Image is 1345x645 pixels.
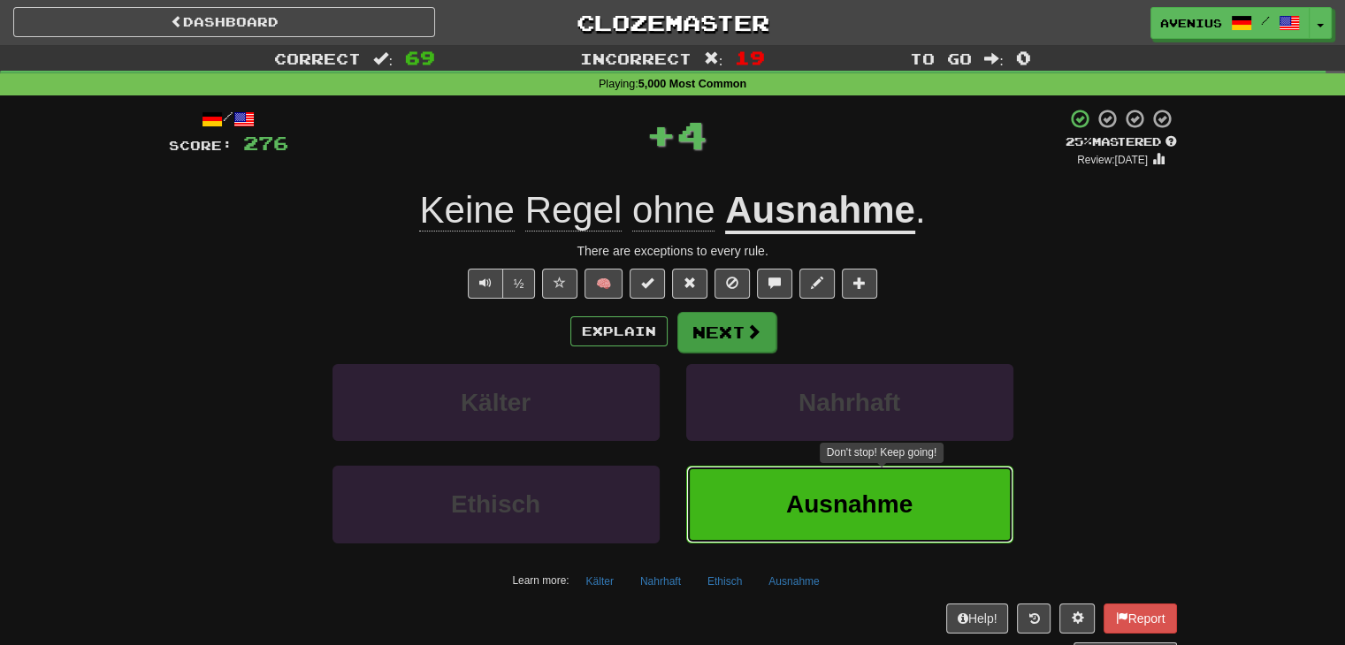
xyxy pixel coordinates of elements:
button: Explain [570,316,668,346]
span: 0 [1016,47,1031,68]
button: Nahrhaft [686,364,1013,441]
small: Review: [DATE] [1077,154,1148,166]
button: Nahrhaft [630,568,691,595]
span: / [1261,14,1270,27]
div: Mastered [1066,134,1177,150]
button: ½ [502,269,536,299]
button: Play sentence audio (ctl+space) [468,269,503,299]
button: Edit sentence (alt+d) [799,269,835,299]
span: Kälter [461,389,531,416]
button: Report [1104,603,1176,634]
button: 🧠 [585,269,623,299]
span: Ausnahme [786,490,913,518]
small: Learn more: [512,574,569,587]
button: Next [677,312,776,353]
button: Ausnahme [759,568,829,595]
span: To go [910,49,972,67]
button: Kälter [332,364,660,441]
span: Keine [419,189,514,231]
span: Incorrect [580,49,692,67]
a: Avenius / [1150,7,1310,39]
div: / [169,108,288,130]
button: Discuss sentence (alt+u) [757,269,792,299]
div: There are exceptions to every rule. [169,242,1177,260]
span: + [646,108,676,161]
span: Score: [169,138,233,153]
button: Round history (alt+y) [1017,603,1051,634]
span: : [373,51,393,66]
button: Ethisch [332,466,660,543]
span: 19 [735,47,765,68]
a: Dashboard [13,7,435,37]
span: . [915,189,926,231]
span: 4 [676,112,707,156]
span: Ethisch [451,490,540,518]
span: 276 [243,132,288,154]
span: Correct [274,49,361,67]
div: Text-to-speech controls [464,269,536,299]
span: Avenius [1160,15,1222,31]
span: 25 % [1066,134,1092,148]
u: Ausnahme [725,189,915,234]
button: Ausnahme [686,466,1013,543]
button: Ethisch [698,568,752,595]
strong: 5,000 Most Common [638,78,746,90]
div: Don't stop! Keep going! [820,443,944,463]
button: Add to collection (alt+a) [842,269,877,299]
span: Regel [525,189,623,231]
button: Reset to 0% Mastered (alt+r) [672,269,707,299]
button: Set this sentence to 100% Mastered (alt+m) [630,269,665,299]
button: Favorite sentence (alt+f) [542,269,577,299]
span: ohne [632,189,715,231]
span: : [984,51,1004,66]
button: Ignore sentence (alt+i) [715,269,750,299]
span: : [704,51,723,66]
span: 69 [405,47,435,68]
span: Nahrhaft [799,389,900,416]
button: Kälter [577,568,623,595]
button: Help! [946,603,1009,634]
a: Clozemaster [462,7,883,38]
